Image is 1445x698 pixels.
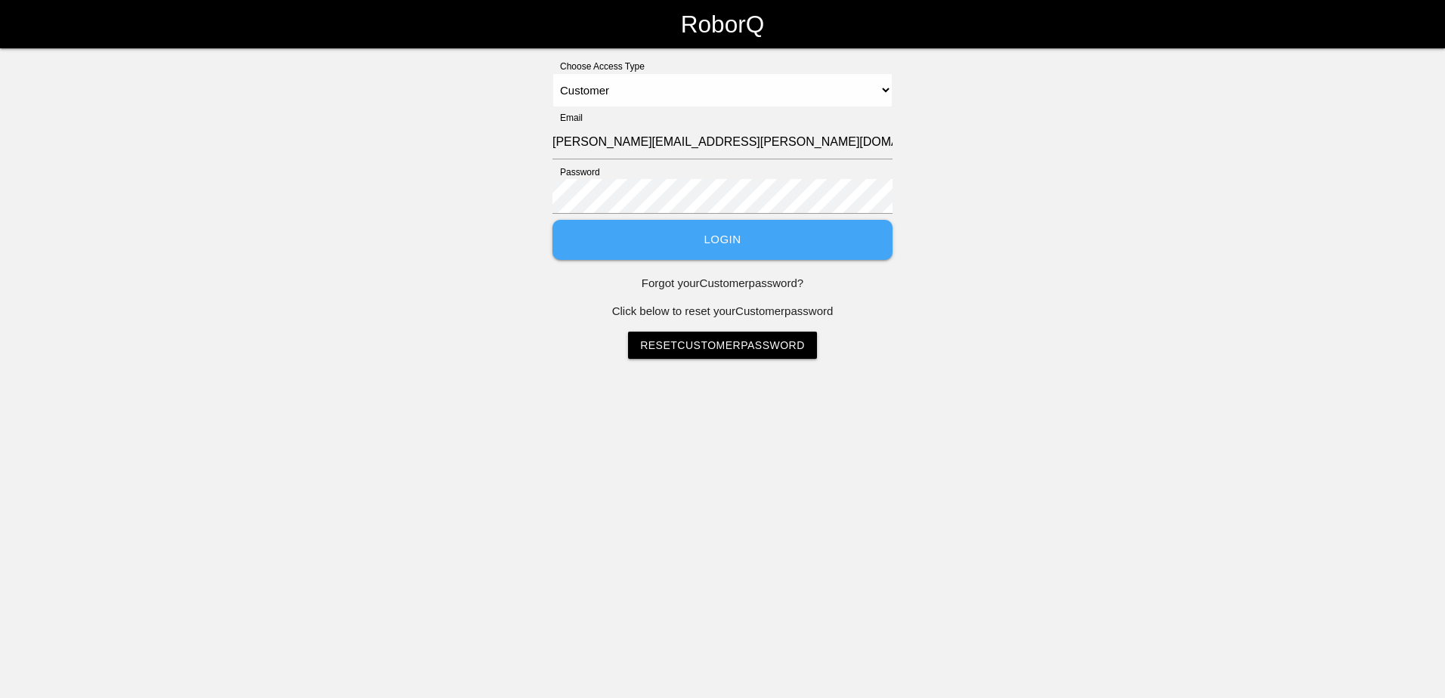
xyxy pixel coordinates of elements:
p: Click below to reset your Customer password [552,303,893,320]
a: ResetCustomerPassword [628,332,817,359]
button: Login [552,220,893,260]
label: Password [552,165,600,179]
label: Choose Access Type [552,60,645,73]
p: Forgot your Customer password? [552,275,893,292]
label: Email [552,111,583,125]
